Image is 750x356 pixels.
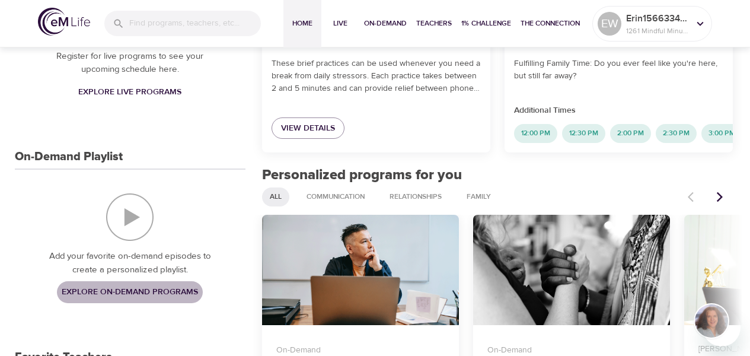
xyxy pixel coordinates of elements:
[78,85,181,100] span: Explore Live Programs
[57,281,203,303] a: Explore On-Demand Programs
[272,58,481,95] p: These brief practices can be used whenever you need a break from daily stressors. Each practice t...
[262,167,733,184] h2: Personalized programs for you
[656,124,697,143] div: 2:30 PM
[15,150,123,164] h3: On-Demand Playlist
[326,17,355,30] span: Live
[382,187,449,206] div: Relationships
[299,192,372,202] span: Communication
[514,124,557,143] div: 12:00 PM
[129,11,261,36] input: Find programs, teachers, etc...
[262,215,459,326] button: Leading Through Burnout
[416,17,452,30] span: Teachers
[62,285,198,300] span: Explore On-Demand Programs
[461,17,511,30] span: 1% Challenge
[382,192,449,202] span: Relationships
[459,187,499,206] div: Family
[39,250,222,276] p: Add your favorite on-demand episodes to create a personalized playlist.
[707,184,733,210] button: Next items
[459,192,498,202] span: Family
[473,215,670,326] button: 7 Days of Embracing Diversity
[701,128,742,138] span: 3:00 PM
[74,81,186,103] a: Explore Live Programs
[701,124,742,143] div: 3:00 PM
[364,17,407,30] span: On-Demand
[299,187,372,206] div: Communication
[272,117,344,139] a: View Details
[514,128,557,138] span: 12:00 PM
[262,187,289,206] div: All
[703,309,741,347] iframe: Button to launch messaging window
[38,8,90,36] img: logo
[626,26,689,36] p: 1261 Mindful Minutes
[610,128,651,138] span: 2:00 PM
[610,124,651,143] div: 2:00 PM
[562,128,605,138] span: 12:30 PM
[106,193,154,241] img: On-Demand Playlist
[281,121,335,136] span: View Details
[514,104,723,117] p: Additional Times
[626,11,689,26] p: Erin1566334765
[562,124,605,143] div: 12:30 PM
[288,17,317,30] span: Home
[598,12,621,36] div: EW
[656,128,697,138] span: 2:30 PM
[514,58,723,82] p: Fulfilling Family Time: Do you ever feel like you're here, but still far away?
[39,50,222,77] p: Register for live programs to see your upcoming schedule here.
[263,192,289,202] span: All
[521,17,580,30] span: The Connection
